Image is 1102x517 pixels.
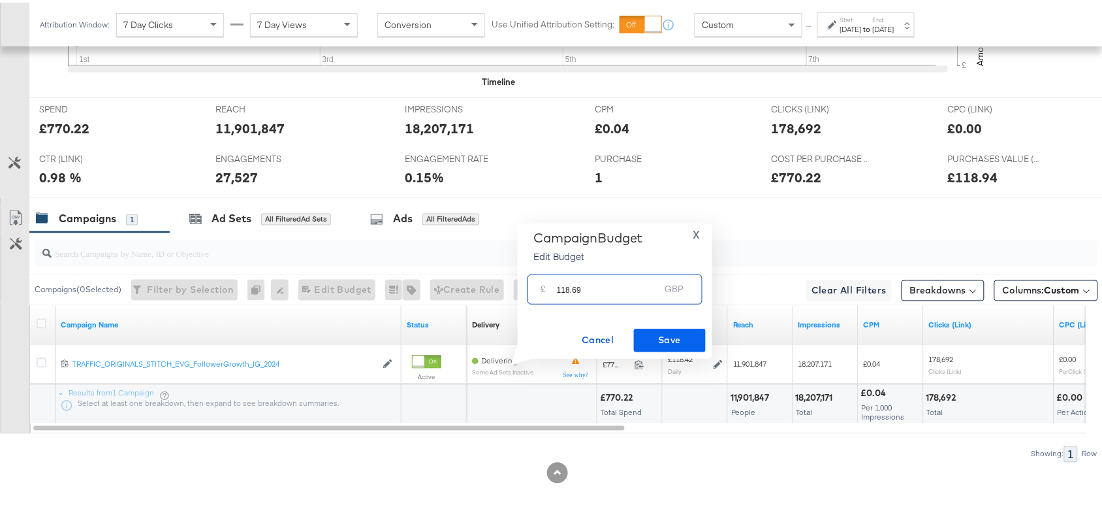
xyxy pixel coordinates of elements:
span: Total Spend [601,405,642,415]
div: 0.15% [405,166,445,185]
div: £0.04 [595,116,629,135]
button: Breakdowns [902,278,984,299]
div: 178,692 [771,116,821,135]
div: 0 [247,277,271,298]
div: 1 [126,212,138,224]
div: [DATE] [873,22,894,32]
a: Shows the current state of your Ad Campaign. [407,318,462,328]
span: Total [927,405,943,415]
div: Showing: [1031,447,1064,456]
button: Save [634,326,706,350]
div: 18,207,171 [405,116,475,135]
span: CTR (LINK) [39,150,137,163]
div: Campaigns ( 0 Selected) [35,282,121,293]
div: 1 [1064,444,1078,460]
div: All Filtered Ads [422,211,479,223]
div: £118.94 [948,166,998,185]
div: £770.22 [771,166,821,185]
sub: Clicks (Link) [929,365,962,373]
div: £770.22 [600,390,637,402]
span: COST PER PURCHASE (WEBSITE EVENTS) [771,150,869,163]
span: X [693,223,700,241]
input: Search Campaigns by Name, ID or Objective [52,233,1001,259]
strong: to [862,22,873,31]
a: The number of times your ad was served. On mobile apps an ad is counted as served the first time ... [798,318,853,328]
div: £0.04 [861,385,890,397]
div: £770.22 [39,116,89,135]
span: Custom [1045,282,1080,294]
span: Per Action [1058,405,1094,415]
a: TRAFFIC_ORIGINALS_STITCH_EVG_FollowerGrowth_IG_2024 [72,357,376,368]
div: 18,207,171 [796,390,837,402]
label: Start: [840,13,862,22]
div: Campaigns [59,209,116,224]
div: £ [536,278,552,301]
span: IMPRESSIONS [405,101,503,113]
div: Ads [393,209,413,224]
div: 11,901,847 [731,390,774,402]
span: Per 1,000 Impressions [862,401,905,420]
span: ENGAGEMENTS [215,150,313,163]
text: Amount (GBP) [975,6,986,63]
span: People [731,405,756,415]
label: Active [412,371,441,379]
label: End: [873,13,894,22]
div: Campaign Budget [534,227,643,243]
span: Clear All Filters [811,280,887,297]
span: SPEND [39,101,137,113]
p: Edit Budget [534,247,643,260]
span: 18,207,171 [798,357,832,367]
div: 178,692 [926,390,960,402]
button: Columns:Custom [994,278,1098,299]
div: TRAFFIC_ORIGINALS_STITCH_EVG_FollowerGrowth_IG_2024 [72,357,376,367]
span: Save [639,329,701,346]
a: Reflects the ability of your Ad Campaign to achieve delivery based on ad states, schedule and bud... [472,318,499,328]
div: Ad Sets [212,209,251,224]
span: ENGAGEMENT RATE [405,150,503,163]
span: 11,901,847 [733,357,767,367]
sub: Some Ad Sets Inactive [472,367,533,374]
div: 11,901,847 [215,116,285,135]
div: All Filtered Ad Sets [261,211,331,223]
div: £0.00 [948,116,983,135]
a: The number of clicks on links appearing on your ad or Page that direct people to your sites off F... [929,318,1049,328]
span: CLICKS (LINK) [771,101,869,113]
div: £0.00 [1057,390,1087,402]
div: Delivery [472,318,499,328]
span: Columns: [1003,282,1080,295]
span: CPM [595,101,693,113]
span: REACH [215,101,313,113]
a: The average cost you've paid to have 1,000 impressions of your ad. [864,318,919,328]
div: Attribution Window: [39,18,110,27]
button: Cancel [562,326,634,350]
sub: Daily [668,365,682,373]
div: £118.42 [668,352,693,363]
div: Timeline [482,73,515,86]
span: Conversion [385,16,432,28]
span: Cancel [567,329,629,346]
span: Delivering [481,354,517,363]
span: 178,692 [929,352,954,362]
span: ↑ [804,22,816,27]
span: £0.00 [1060,352,1077,362]
span: Total [796,405,813,415]
button: X [687,227,705,237]
label: Use Unified Attribution Setting: [492,16,614,28]
a: Your campaign name. [61,318,396,328]
div: 1 [595,166,603,185]
div: 27,527 [215,166,258,185]
sub: Per Click (Link) [1060,365,1099,373]
span: £0.04 [864,357,881,367]
span: PURCHASES VALUE (WEBSITE EVENTS) [948,150,1046,163]
button: Clear All Filters [806,278,892,299]
span: 7 Day Views [257,16,307,28]
span: PURCHASE [595,150,693,163]
div: GBP [660,278,689,301]
span: Custom [702,16,734,28]
span: £770.22 [603,358,629,367]
div: 0.98 % [39,166,82,185]
div: Row [1082,447,1098,456]
a: The number of people your ad was served to. [733,318,788,328]
span: CPC (LINK) [948,101,1046,113]
div: [DATE] [840,22,862,32]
